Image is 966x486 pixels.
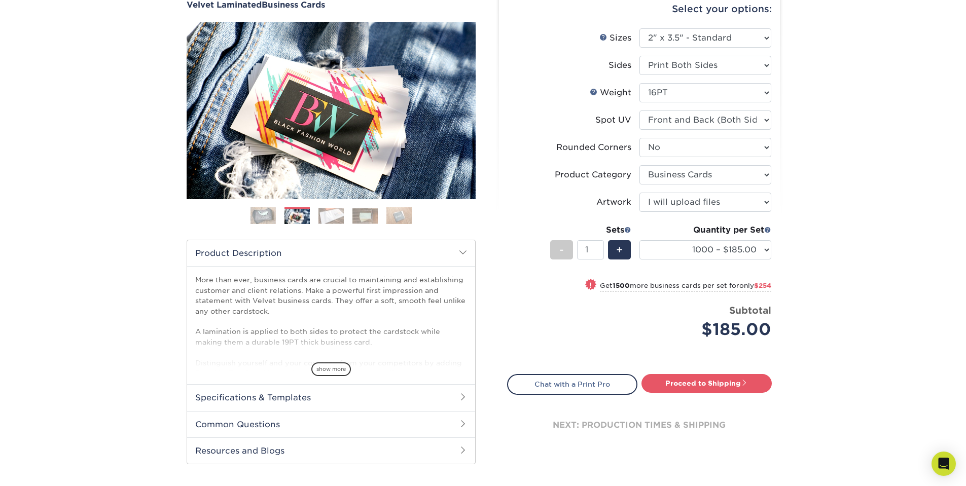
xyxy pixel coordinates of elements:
span: only [739,282,771,289]
a: Proceed to Shipping [641,374,772,392]
small: Get more business cards per set for [600,282,771,292]
h2: Specifications & Templates [187,384,475,410]
img: Velvet Laminated 02 [187,22,476,199]
a: Chat with a Print Pro [507,374,637,394]
span: - [559,242,564,257]
div: next: production times & shipping [507,395,772,456]
span: show more [311,362,351,376]
div: Sets [550,224,631,236]
div: Sizes [599,32,631,44]
div: Product Category [555,169,631,181]
h2: Product Description [187,240,475,266]
h2: Resources and Blogs [187,437,475,464]
img: Business Cards 02 [284,209,310,225]
img: Business Cards 01 [251,203,276,229]
span: ! [589,280,592,290]
div: Artwork [596,196,631,208]
span: + [616,242,623,257]
div: Weight [590,87,631,99]
h2: Common Questions [187,411,475,437]
div: Quantity per Set [639,224,771,236]
strong: Subtotal [729,305,771,316]
div: $185.00 [647,317,771,342]
img: Business Cards 05 [386,207,412,225]
div: Sides [609,59,631,71]
strong: 1500 [613,282,630,289]
img: Business Cards 03 [318,208,344,223]
div: Open Intercom Messenger [932,452,956,476]
div: Rounded Corners [556,141,631,154]
span: $254 [754,282,771,289]
div: Spot UV [595,114,631,126]
p: More than ever, business cards are crucial to maintaining and establishing customer and client re... [195,275,467,440]
img: Business Cards 04 [352,208,378,223]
